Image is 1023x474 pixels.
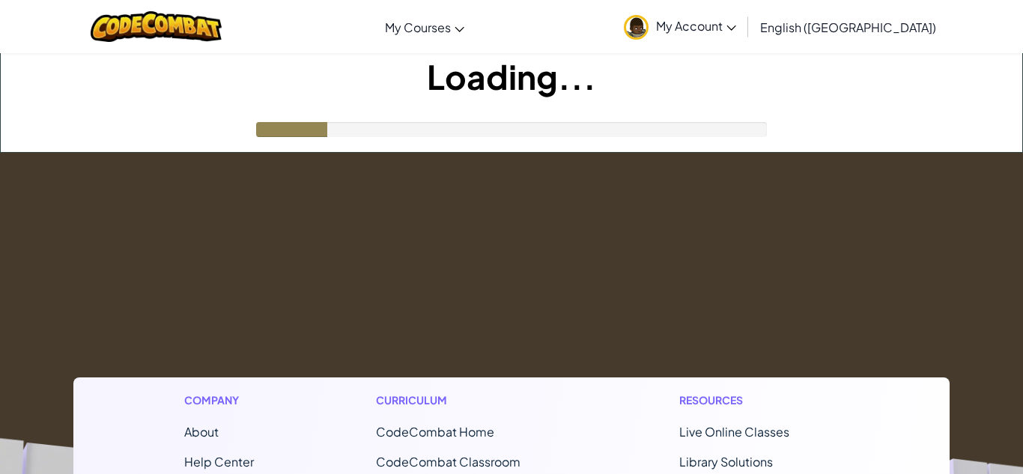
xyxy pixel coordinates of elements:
[376,454,520,470] a: CodeCombat Classroom
[184,392,254,408] h1: Company
[184,454,254,470] a: Help Center
[624,15,649,40] img: avatar
[377,7,472,47] a: My Courses
[656,18,736,34] span: My Account
[679,454,773,470] a: Library Solutions
[1,53,1022,100] h1: Loading...
[753,7,944,47] a: English ([GEOGRAPHIC_DATA])
[760,19,936,35] span: English ([GEOGRAPHIC_DATA])
[679,392,839,408] h1: Resources
[91,11,222,42] img: CodeCombat logo
[616,3,744,50] a: My Account
[376,424,494,440] span: CodeCombat Home
[679,424,789,440] a: Live Online Classes
[376,392,557,408] h1: Curriculum
[385,19,451,35] span: My Courses
[184,424,219,440] a: About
